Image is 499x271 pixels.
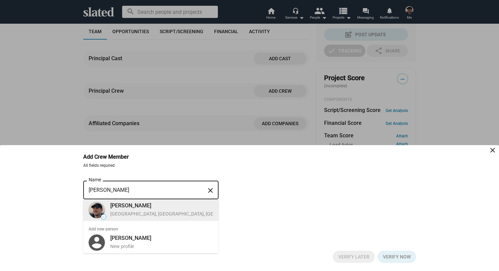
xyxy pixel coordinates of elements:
span: — [101,215,106,219]
span: Add new person [83,221,219,232]
img: Jack Ruefli [89,234,105,251]
mat-icon: close [489,146,497,154]
p: All fields required [83,163,416,168]
b: [PERSON_NAME] [110,235,151,241]
div: New profile [110,243,213,250]
mat-icon: close [206,185,214,196]
h3: Add Crew Member [83,153,138,160]
img: Jack Ruefli [89,202,105,218]
div: [GEOGRAPHIC_DATA], [GEOGRAPHIC_DATA], [GEOGRAPHIC_DATA], Director, Producer [110,211,291,217]
div: [PERSON_NAME] [110,202,291,209]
